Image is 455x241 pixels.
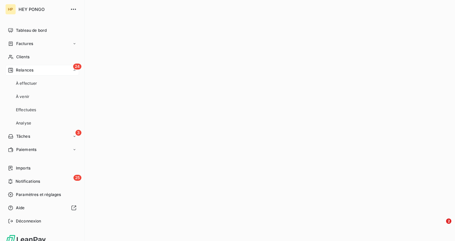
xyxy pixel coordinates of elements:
[73,64,81,70] span: 24
[16,27,47,33] span: Tableau de bord
[16,147,36,153] span: Paiements
[75,130,81,136] span: 3
[16,41,33,47] span: Factures
[5,4,16,15] div: HP
[16,178,40,184] span: Notifications
[16,54,29,60] span: Clients
[16,192,61,198] span: Paramètres et réglages
[16,94,29,100] span: À venir
[16,205,25,211] span: Aide
[73,175,81,181] span: 25
[5,203,79,213] a: Aide
[16,165,30,171] span: Imports
[16,80,37,86] span: À effectuer
[16,120,31,126] span: Analyse
[16,133,30,139] span: Tâches
[16,67,33,73] span: Relances
[19,7,66,12] span: HEY PONGO
[432,218,448,234] iframe: Intercom live chat
[16,107,36,113] span: Effectuées
[16,218,41,224] span: Déconnexion
[446,218,451,224] span: 2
